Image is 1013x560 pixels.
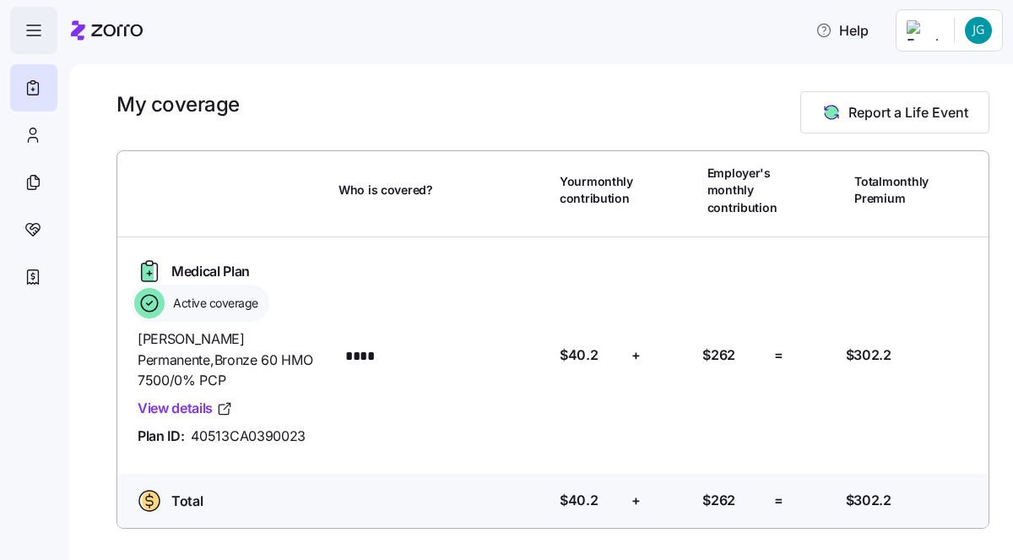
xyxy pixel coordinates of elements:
[116,91,240,117] h1: My coverage
[907,20,940,41] img: Employer logo
[774,345,783,366] span: =
[560,490,598,511] span: $40.2
[802,14,882,47] button: Help
[560,345,598,366] span: $40.2
[560,173,633,208] span: Your monthly contribution
[800,91,989,133] button: Report a Life Event
[846,345,891,366] span: $302.2
[138,426,184,447] span: Plan ID:
[965,17,992,44] img: 474017772179cf38354b6ab2210d3a12
[854,173,929,208] span: Total monthly Premium
[138,398,233,419] a: View details
[339,182,433,198] span: Who is covered?
[707,165,777,216] span: Employer's monthly contribution
[631,345,641,366] span: +
[168,295,258,312] span: Active coverage
[848,102,968,122] span: Report a Life Event
[702,345,735,366] span: $262
[631,490,641,511] span: +
[191,426,306,447] span: 40513CA0390023
[846,490,891,511] span: $302.2
[171,491,203,512] span: Total
[702,490,735,511] span: $262
[138,329,325,391] span: [PERSON_NAME] Permanente , Bronze 60 HMO 7500/0% PCP
[774,490,783,511] span: =
[171,261,250,282] span: Medical Plan
[815,20,869,41] span: Help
